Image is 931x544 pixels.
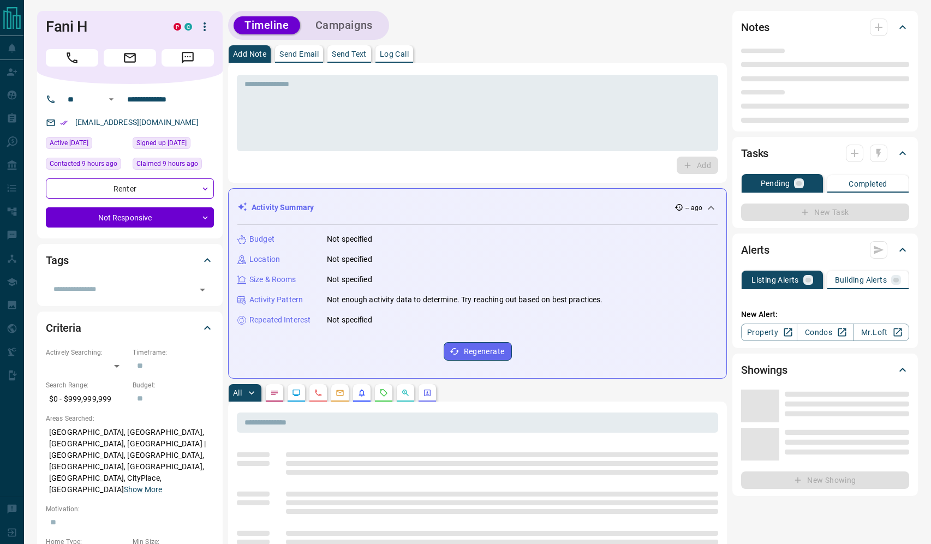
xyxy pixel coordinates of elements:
[797,324,853,341] a: Condos
[305,16,384,34] button: Campaigns
[327,254,372,265] p: Not specified
[741,309,909,320] p: New Alert:
[46,49,98,67] span: Call
[332,50,367,58] p: Send Text
[46,315,214,341] div: Criteria
[249,294,303,306] p: Activity Pattern
[104,49,156,67] span: Email
[136,138,187,148] span: Signed up [DATE]
[849,180,887,188] p: Completed
[233,389,242,397] p: All
[327,274,372,285] p: Not specified
[741,14,909,40] div: Notes
[46,348,127,357] p: Actively Searching:
[46,423,214,499] p: [GEOGRAPHIC_DATA], [GEOGRAPHIC_DATA], [GEOGRAPHIC_DATA], [GEOGRAPHIC_DATA] | [GEOGRAPHIC_DATA], [...
[314,388,323,397] svg: Calls
[249,234,274,245] p: Budget
[423,388,432,397] svg: Agent Actions
[133,380,214,390] p: Budget:
[46,137,127,152] div: Fri Aug 08 2025
[853,324,909,341] a: Mr.Loft
[60,119,68,127] svg: Email Verified
[741,140,909,166] div: Tasks
[233,50,266,58] p: Add Note
[46,207,214,228] div: Not Responsive
[685,203,702,213] p: -- ago
[252,202,314,213] p: Activity Summary
[327,234,372,245] p: Not specified
[174,23,181,31] div: property.ca
[279,50,319,58] p: Send Email
[46,319,81,337] h2: Criteria
[105,93,118,106] button: Open
[401,388,410,397] svg: Opportunities
[46,252,68,269] h2: Tags
[249,314,311,326] p: Repeated Interest
[162,49,214,67] span: Message
[292,388,301,397] svg: Lead Browsing Activity
[75,118,199,127] a: [EMAIL_ADDRESS][DOMAIN_NAME]
[46,18,157,35] h1: Fani H
[761,180,790,187] p: Pending
[270,388,279,397] svg: Notes
[50,158,117,169] span: Contacted 9 hours ago
[50,138,88,148] span: Active [DATE]
[379,388,388,397] svg: Requests
[327,314,372,326] p: Not specified
[46,178,214,199] div: Renter
[46,380,127,390] p: Search Range:
[133,137,214,152] div: Tue Jul 06 2021
[327,294,603,306] p: Not enough activity data to determine. Try reaching out based on best practices.
[124,484,162,495] button: Show More
[741,357,909,383] div: Showings
[380,50,409,58] p: Log Call
[136,158,198,169] span: Claimed 9 hours ago
[133,158,214,173] div: Wed Aug 13 2025
[336,388,344,397] svg: Emails
[741,241,769,259] h2: Alerts
[249,274,296,285] p: Size & Rooms
[741,361,787,379] h2: Showings
[751,276,799,284] p: Listing Alerts
[195,282,210,297] button: Open
[835,276,887,284] p: Building Alerts
[741,145,768,162] h2: Tasks
[234,16,300,34] button: Timeline
[46,414,214,423] p: Areas Searched:
[237,198,718,218] div: Activity Summary-- ago
[741,19,769,36] h2: Notes
[249,254,280,265] p: Location
[741,237,909,263] div: Alerts
[46,390,127,408] p: $0 - $999,999,999
[357,388,366,397] svg: Listing Alerts
[741,324,797,341] a: Property
[444,342,512,361] button: Regenerate
[184,23,192,31] div: condos.ca
[46,247,214,273] div: Tags
[46,504,214,514] p: Motivation:
[46,158,127,173] div: Wed Aug 13 2025
[133,348,214,357] p: Timeframe:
